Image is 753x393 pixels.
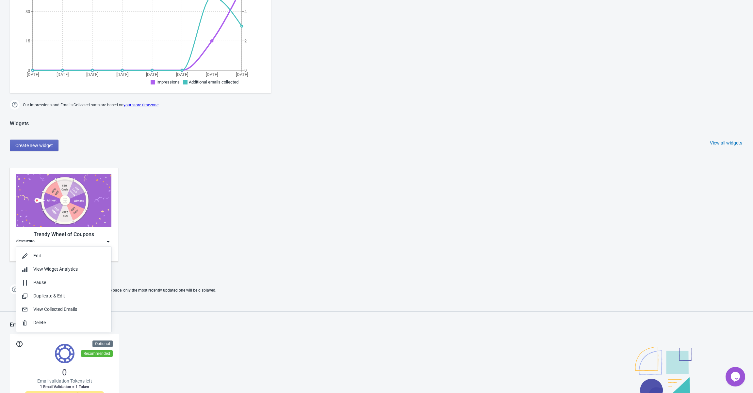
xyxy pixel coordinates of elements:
span: If two Widgets are enabled and targeting the same page, only the most recently updated one will b... [23,285,216,296]
div: Optional [92,340,113,347]
tspan: [DATE] [146,72,158,77]
button: View Widget Analytics [16,263,111,276]
span: Create new widget [15,143,53,148]
span: 0 [62,367,67,378]
span: Our Impressions and Emails Collected stats are based on . [23,100,159,111]
tspan: 4 [244,9,247,14]
tspan: 15 [25,38,30,43]
div: Pause [33,279,106,286]
tspan: [DATE] [57,72,69,77]
span: Additional emails collected [189,80,238,84]
iframe: chat widget [726,367,746,386]
div: View Collected Emails [33,306,106,313]
div: Recommended [81,350,113,357]
img: help.png [10,100,20,110]
tspan: [DATE] [176,72,188,77]
tspan: [DATE] [116,72,128,77]
button: Pause [16,276,111,289]
span: View Widget Analytics [33,266,78,272]
tspan: 0 [244,68,247,73]
button: Edit [16,249,111,263]
tspan: [DATE] [86,72,98,77]
span: 1 Email Validation = 1 Token [40,384,89,389]
tspan: [DATE] [206,72,218,77]
div: Duplicate & Edit [33,293,106,299]
a: your store timezone [123,103,158,107]
img: help.png [10,284,20,294]
img: dropdown.png [105,238,111,245]
tspan: [DATE] [236,72,248,77]
button: View Collected Emails [16,303,111,316]
button: Create new widget [10,140,58,151]
img: tokens.svg [55,344,74,363]
button: Duplicate & Edit [16,289,111,303]
tspan: 2 [244,38,247,43]
tspan: 0 [28,68,30,73]
tspan: 30 [25,9,30,14]
img: trendy_game.png [16,174,111,227]
tspan: [DATE] [27,72,39,77]
span: Email validation Tokens left [37,378,92,384]
div: descuento [16,238,35,245]
div: Delete [33,319,106,326]
div: View all widgets [710,140,742,146]
div: Trendy Wheel of Coupons [16,231,111,238]
div: Edit [33,252,106,259]
span: Impressions [156,80,180,84]
button: Delete [16,316,111,329]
